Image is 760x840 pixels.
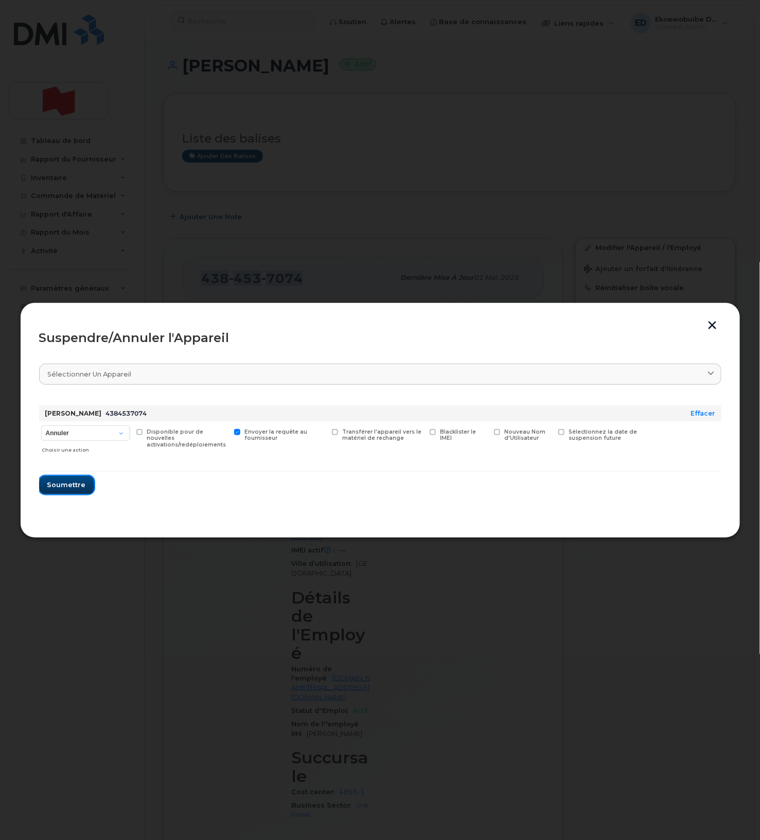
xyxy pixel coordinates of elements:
[417,429,422,434] input: Blacklister le IMEI
[342,428,421,442] span: Transférer l'appareil vers le matériel de rechange
[147,428,226,449] span: Disponible pour de nouvelles activations/redéploiements
[546,429,551,434] input: Sélectionnez la date de suspension future
[106,409,147,417] span: 4384537074
[39,332,721,344] div: Suspendre/Annuler l'Appareil
[440,428,476,442] span: Blacklister le IMEI
[569,428,637,442] span: Sélectionnez la date de suspension future
[482,429,487,434] input: Nouveau Nom d'Utilisateur
[320,429,325,434] input: Transférer l'appareil vers le matériel de rechange
[244,428,307,442] span: Envoyer la requête au fournisseur
[222,429,227,434] input: Envoyer la requête au fournisseur
[504,428,545,442] span: Nouveau Nom d'Utilisateur
[691,409,715,417] a: Effacer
